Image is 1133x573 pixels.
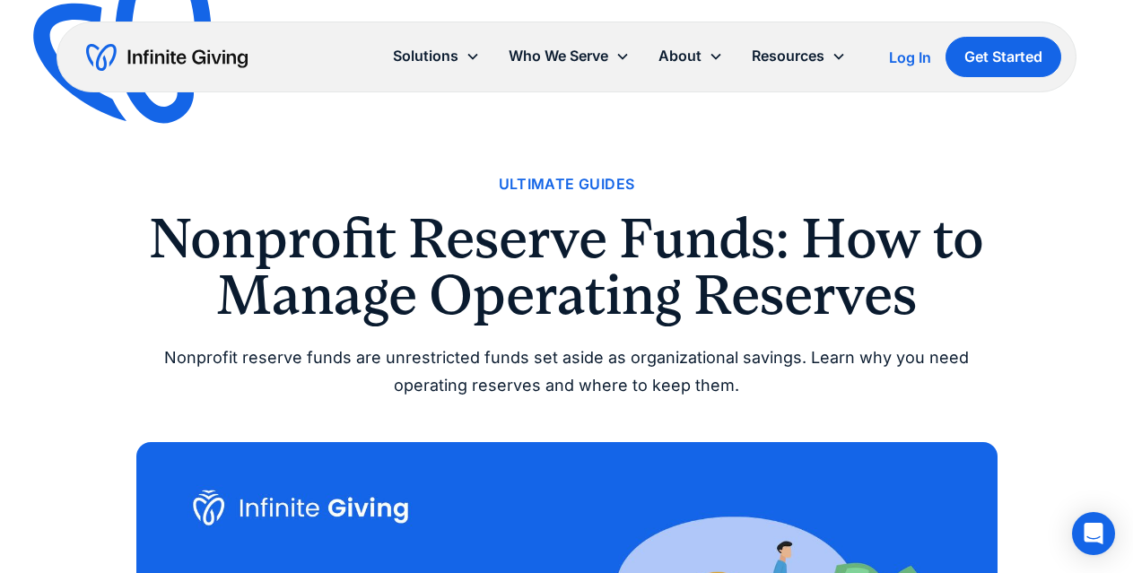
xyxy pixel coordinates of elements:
[946,37,1061,77] a: Get Started
[889,50,931,65] div: Log In
[379,37,494,75] div: Solutions
[136,344,998,399] div: Nonprofit reserve funds are unrestricted funds set aside as organizational savings. Learn why you...
[737,37,860,75] div: Resources
[752,44,824,68] div: Resources
[509,44,608,68] div: Who We Serve
[494,37,644,75] div: Who We Serve
[86,43,248,72] a: home
[1072,512,1115,555] div: Open Intercom Messenger
[658,44,702,68] div: About
[393,44,458,68] div: Solutions
[644,37,737,75] div: About
[499,172,635,196] a: Ultimate Guides
[136,211,998,323] h1: Nonprofit Reserve Funds: How to Manage Operating Reserves
[889,47,931,68] a: Log In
